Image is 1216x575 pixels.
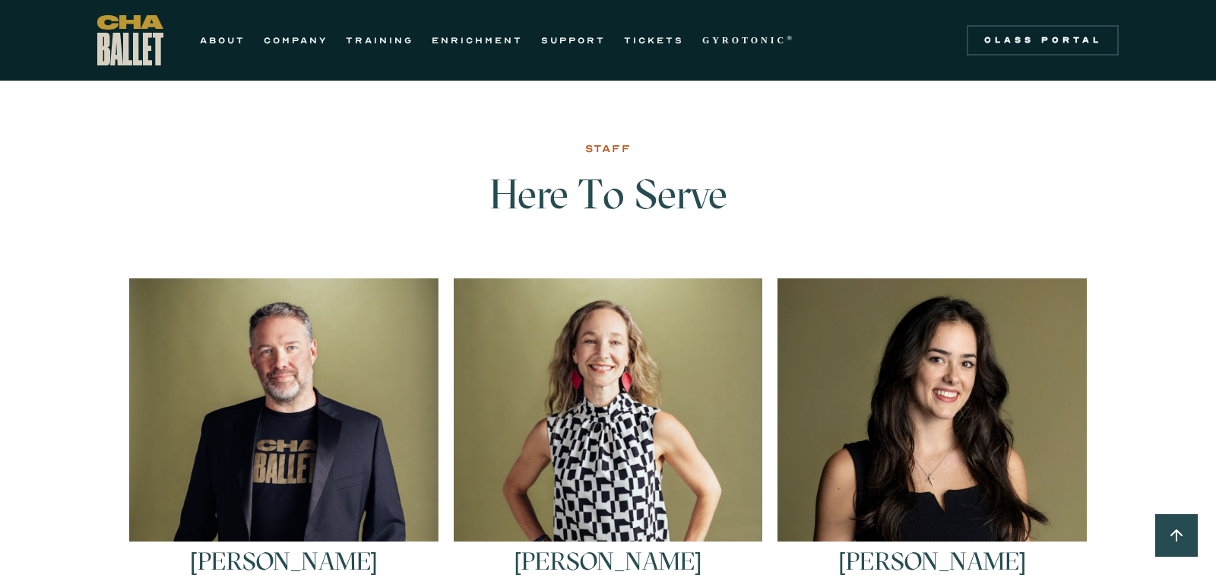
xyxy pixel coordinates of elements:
sup: ® [787,34,795,42]
div: STAFF [585,140,632,158]
a: Class Portal [967,25,1119,56]
a: COMPANY [264,31,328,49]
strong: GYROTONIC [702,35,787,46]
a: home [97,15,163,65]
a: SUPPORT [541,31,606,49]
div: Class Portal [976,34,1110,46]
a: TICKETS [624,31,684,49]
a: ABOUT [200,31,245,49]
a: TRAINING [346,31,413,49]
h3: Here To Serve [361,172,855,248]
h3: [PERSON_NAME] [515,549,702,573]
h3: [PERSON_NAME] [190,549,378,573]
a: GYROTONIC® [702,31,795,49]
a: ENRICHMENT [432,31,523,49]
h3: [PERSON_NAME] [838,549,1026,573]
